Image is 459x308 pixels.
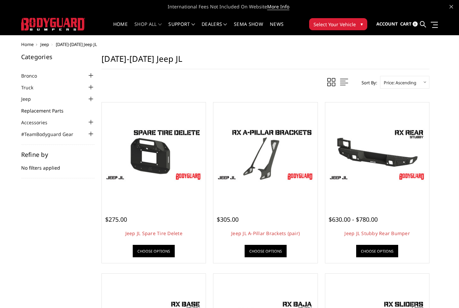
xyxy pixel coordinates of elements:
a: Cart 0 [400,15,418,33]
a: SEMA Show [234,22,263,35]
h1: [DATE]-[DATE] Jeep JL [101,54,429,69]
a: Jeep [21,95,39,102]
a: Jeep JL Stubby Rear Bumper [344,230,410,236]
a: Account [376,15,398,33]
a: Jeep JL A-Pillar Brackets (pair) Jeep JL A-Pillar Brackets (pair) [215,104,316,205]
a: Jeep [40,41,49,47]
span: $275.00 [105,215,127,223]
span: ▾ [361,20,363,28]
a: Truck [21,84,42,91]
a: Jeep JL Stubby Rear Bumper Jeep JL Stubby Rear Bumper [327,104,427,205]
span: 0 [413,21,418,27]
span: Select Your Vehicle [314,21,356,28]
span: Account [376,21,398,27]
div: No filters applied [21,151,95,178]
span: $630.00 - $780.00 [329,215,378,223]
a: Home [21,41,34,47]
a: Support [168,22,195,35]
a: Home [113,22,128,35]
a: Dealers [202,22,227,35]
h5: Refine by [21,151,95,158]
label: Sort By: [358,78,377,88]
a: More Info [267,3,289,10]
a: Accessories [21,119,56,126]
span: Cart [400,21,412,27]
a: Choose Options [245,245,287,257]
h5: Categories [21,54,95,60]
a: Jeep JL Spare Tire Delete Jeep JL Spare Tire Delete [103,104,204,205]
a: Replacement Parts [21,107,72,114]
img: BODYGUARD BUMPERS [21,18,85,30]
span: $305.00 [217,215,239,223]
a: Jeep JL Spare Tire Delete [125,230,182,236]
a: #TeamBodyguard Gear [21,131,82,138]
a: Bronco [21,72,45,79]
button: Select Your Vehicle [309,18,367,30]
span: [DATE]-[DATE] Jeep JL [56,41,97,47]
a: Choose Options [356,245,398,257]
a: News [270,22,284,35]
a: Choose Options [133,245,175,257]
a: shop all [134,22,162,35]
a: Jeep JL A-Pillar Brackets (pair) [231,230,300,236]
